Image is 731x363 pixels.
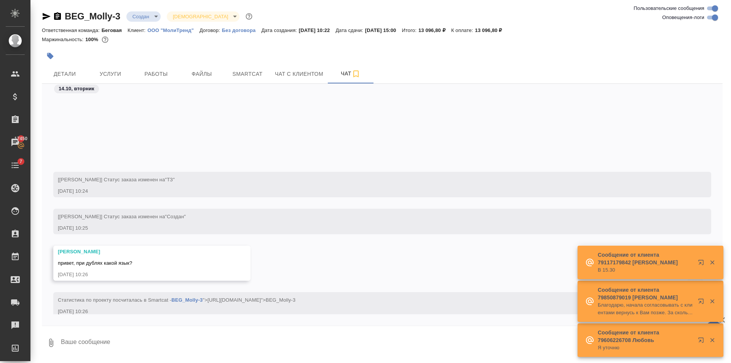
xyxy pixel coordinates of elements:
span: [[PERSON_NAME]] Статус заказа изменен на [58,214,186,219]
button: Закрыть [704,337,720,344]
p: 13 096,80 ₽ [475,27,508,33]
button: Закрыть [704,298,720,305]
a: ООО "МолиТренд" [147,27,200,33]
span: Услуги [92,69,129,79]
p: Благодарю, начала согласовывать с клиентами вернусь к Вам позже. За сколько до мероприятия для Вас к [598,301,693,317]
div: [DATE] 10:24 [58,187,685,195]
p: К оплате: [451,27,475,33]
button: Скопировать ссылку для ЯМессенджера [42,12,51,21]
p: 14.10, вторник [59,85,94,93]
p: Дата сдачи: [335,27,365,33]
span: Работы [138,69,174,79]
button: Скопировать ссылку [53,12,62,21]
p: В 15.30 [598,266,693,274]
span: Cтатистика по проекту посчиталась в Smartcat - ">[URL][DOMAIN_NAME]">BEG_Molly-3 [58,297,295,303]
svg: Подписаться [351,69,361,78]
p: Сообщение от клиента 79606226708 Любовь [598,329,693,344]
p: Договор: [200,27,222,33]
span: Чат [332,69,369,78]
a: BEG_Molly-3 [171,297,203,303]
span: привет, при дублях какой язык? [58,260,132,266]
span: 17450 [10,135,32,142]
div: [PERSON_NAME] [58,248,224,256]
span: Файлы [184,69,220,79]
button: [DEMOGRAPHIC_DATA] [171,13,230,20]
div: [DATE] 10:25 [58,224,685,232]
span: Smartcat [229,69,266,79]
div: Создан [167,11,239,22]
p: 13 096,80 ₽ [418,27,451,33]
p: [DATE] 15:00 [365,27,402,33]
p: Сообщение от клиента 79117179842 [PERSON_NAME] [598,251,693,266]
button: 0.00 RUB; [100,35,110,45]
button: Открыть в новой вкладке [693,333,712,351]
div: [DATE] 10:26 [58,271,224,278]
p: Клиент: [128,27,147,33]
span: 7 [15,158,27,165]
p: Я уточню [598,344,693,352]
a: 17450 [2,133,29,152]
p: Итого: [402,27,418,33]
p: Сообщение от клиента 79850879019 [PERSON_NAME] [598,286,693,301]
a: BEG_Molly-3 [65,11,120,21]
button: Создан [130,13,152,20]
span: "Создан" [165,214,186,219]
span: Чат с клиентом [275,69,323,79]
p: [DATE] 10:22 [299,27,336,33]
button: Открыть в новой вкладке [693,294,712,312]
p: Ответственная команда: [42,27,102,33]
p: Беговая [102,27,128,33]
a: Без договора [222,27,262,33]
span: "ТЗ" [165,177,175,182]
span: [[PERSON_NAME]] Статус заказа изменен на [58,177,175,182]
a: 7 [2,156,29,175]
span: Оповещения-логи [662,14,704,21]
button: Открыть в новой вкладке [693,255,712,273]
p: 100% [85,37,100,42]
div: Создан [126,11,161,22]
button: Закрыть [704,259,720,266]
span: Пользовательские сообщения [634,5,704,12]
p: Маржинальность: [42,37,85,42]
button: Добавить тэг [42,48,59,64]
div: [DATE] 10:26 [58,308,685,315]
span: Детали [46,69,83,79]
button: Доп статусы указывают на важность/срочность заказа [244,11,254,21]
p: Дата создания: [261,27,298,33]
